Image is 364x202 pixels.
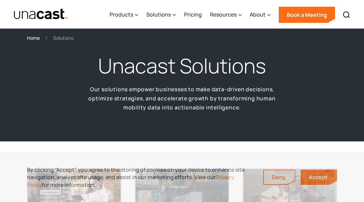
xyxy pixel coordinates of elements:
[78,85,286,112] p: Our solutions empower businesses to make data-driven decisions, optimize strategies, and accelera...
[250,1,271,29] div: About
[27,166,253,189] div: By clicking “Accept”, you agree to the storing of cookies on your device to enhance site navigati...
[184,1,202,29] a: Pricing
[279,7,335,23] a: Book a Meeting
[27,34,40,42] a: Home
[13,8,68,20] a: home
[98,53,266,79] h1: Unacast Solutions
[146,1,176,29] div: Solutions
[342,11,351,19] img: Search icon
[301,170,337,185] a: Accept
[110,1,138,29] div: Products
[27,173,234,188] a: Privacy Policy
[13,8,68,20] img: Unacast text logo
[210,1,242,29] div: Resources
[110,10,133,19] div: Products
[264,170,295,184] a: Deny
[146,10,171,19] div: Solutions
[53,34,73,42] div: Solutions
[250,10,266,19] div: About
[210,10,237,19] div: Resources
